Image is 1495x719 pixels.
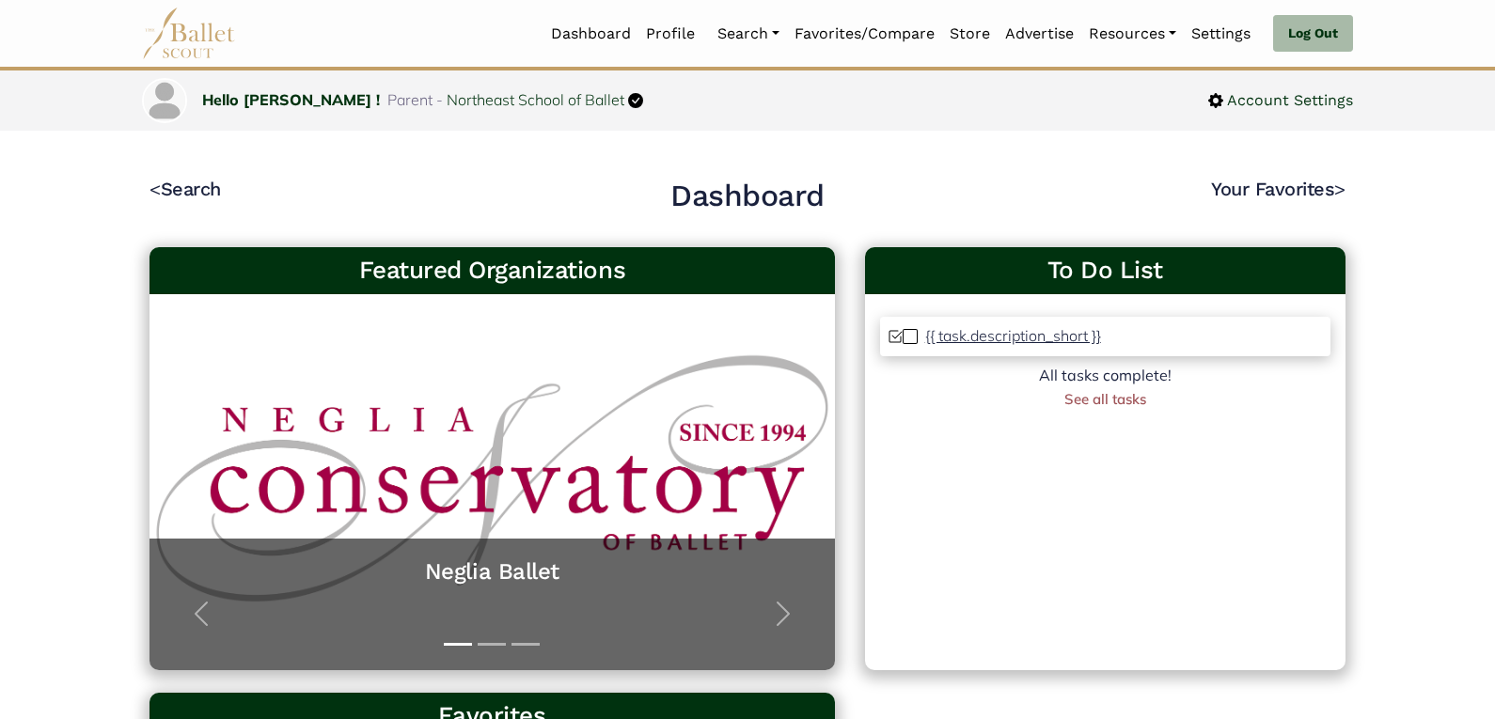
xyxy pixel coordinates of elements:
[1208,88,1353,113] a: Account Settings
[444,633,472,655] button: Slide 1
[149,177,161,200] code: <
[1334,177,1345,200] code: >
[165,255,820,287] h3: Featured Organizations
[942,14,998,54] a: Store
[710,14,787,54] a: Search
[1184,14,1258,54] a: Settings
[787,14,942,54] a: Favorites/Compare
[1273,15,1353,53] a: Log Out
[1064,390,1146,408] a: See all tasks
[149,178,221,200] a: <Search
[1081,14,1184,54] a: Resources
[202,90,380,109] a: Hello [PERSON_NAME] !
[387,90,433,109] span: Parent
[998,14,1081,54] a: Advertise
[670,177,825,216] h2: Dashboard
[1211,178,1345,200] a: Your Favorites>
[478,633,506,655] button: Slide 2
[511,633,540,655] button: Slide 3
[638,14,702,54] a: Profile
[1223,88,1353,113] span: Account Settings
[144,80,185,121] img: profile picture
[880,255,1330,287] a: To Do List
[447,90,624,109] a: Northeast School of Ballet
[543,14,638,54] a: Dashboard
[925,326,1101,345] p: {{ task.description_short }}
[880,364,1330,388] div: All tasks complete!
[168,557,816,586] a: Neglia Ballet
[436,90,443,109] span: -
